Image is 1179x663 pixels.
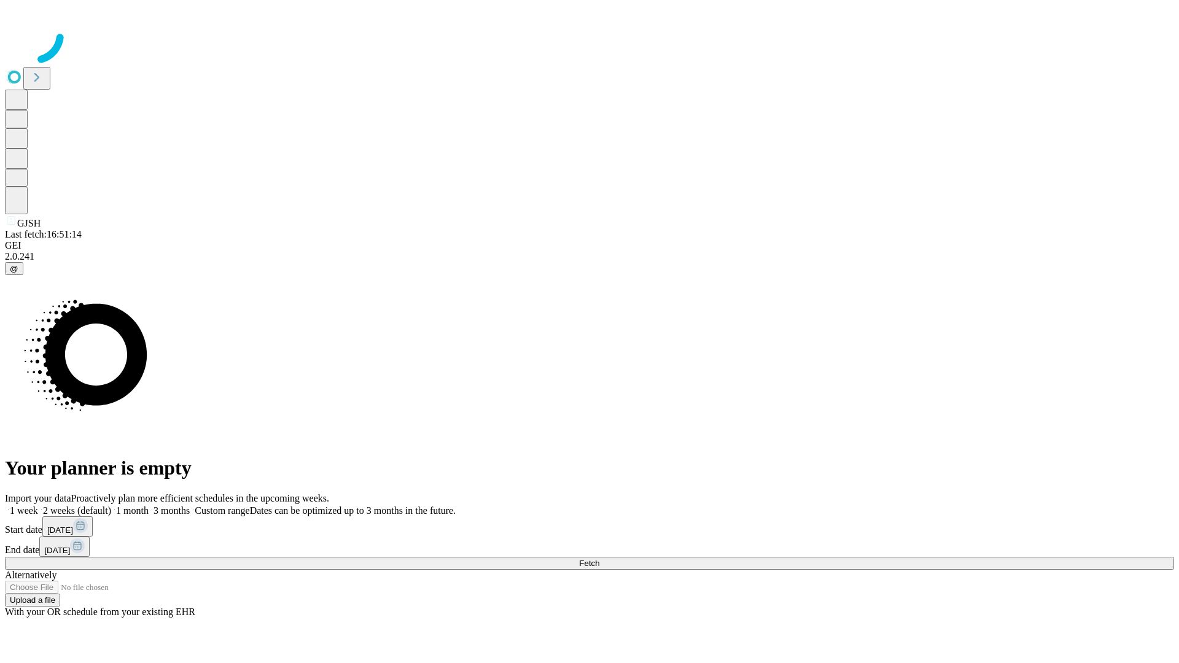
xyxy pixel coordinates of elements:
[5,557,1174,570] button: Fetch
[17,218,41,228] span: GJSH
[42,516,93,537] button: [DATE]
[5,570,56,580] span: Alternatively
[10,505,38,516] span: 1 week
[10,264,18,273] span: @
[5,262,23,275] button: @
[5,493,71,503] span: Import your data
[5,457,1174,479] h1: Your planner is empty
[154,505,190,516] span: 3 months
[5,240,1174,251] div: GEI
[5,516,1174,537] div: Start date
[5,537,1174,557] div: End date
[43,505,111,516] span: 2 weeks (default)
[579,559,599,568] span: Fetch
[5,229,82,239] span: Last fetch: 16:51:14
[5,607,195,617] span: With your OR schedule from your existing EHR
[47,525,73,535] span: [DATE]
[250,505,456,516] span: Dates can be optimized up to 3 months in the future.
[5,594,60,607] button: Upload a file
[116,505,149,516] span: 1 month
[44,546,70,555] span: [DATE]
[5,251,1174,262] div: 2.0.241
[39,537,90,557] button: [DATE]
[195,505,249,516] span: Custom range
[71,493,329,503] span: Proactively plan more efficient schedules in the upcoming weeks.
